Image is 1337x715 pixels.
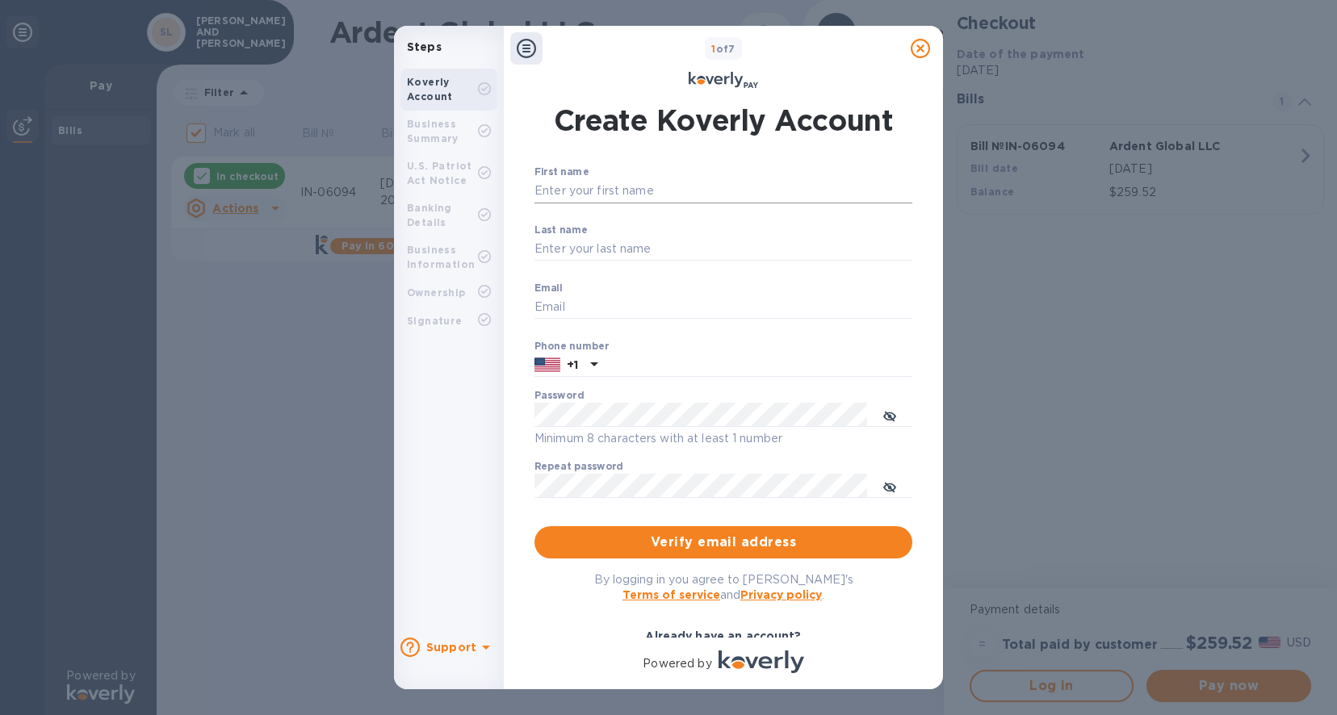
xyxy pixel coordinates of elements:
h1: Create Koverly Account [554,100,894,140]
b: Ownership [407,286,466,299]
b: Already have an account? [645,629,801,642]
input: Enter your last name [534,237,912,261]
b: Banking Details [407,202,452,228]
b: Business Summary [407,118,459,144]
span: 1 [711,43,715,55]
input: Email [534,295,912,320]
label: Password [534,391,584,401]
label: Email [534,283,563,293]
a: Privacy policy [740,588,822,601]
label: Phone number [534,341,609,351]
b: Support [426,641,476,654]
button: toggle password visibility [874,399,906,431]
p: Powered by [643,655,711,672]
button: toggle password visibility [874,470,906,502]
input: Enter your first name [534,179,912,203]
a: Terms of service [622,588,720,601]
span: By logging in you agree to [PERSON_NAME]'s and . [594,573,853,601]
b: Koverly Account [407,76,453,102]
label: Last name [534,225,588,235]
b: of 7 [711,43,736,55]
img: US [534,356,560,374]
label: Repeat password [534,462,623,472]
label: First name [534,168,589,178]
b: Steps [407,40,442,53]
b: Signature [407,315,463,327]
b: U.S. Patriot Act Notice [407,160,472,186]
p: Minimum 8 characters with at least 1 number [534,429,912,448]
p: +1 [567,357,578,373]
b: Business Information [407,244,475,270]
button: Verify email address [534,526,912,558]
span: Verify email address [547,533,899,552]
